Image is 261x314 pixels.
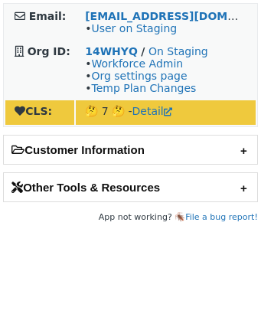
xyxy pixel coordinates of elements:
strong: Email: [29,10,67,22]
a: File a bug report! [185,212,258,222]
strong: CLS: [15,105,52,117]
span: • • • [85,57,196,94]
h2: Other Tools & Resources [4,173,257,201]
a: 14WHYQ [85,45,138,57]
strong: / [141,45,145,57]
a: Org settings page [91,70,187,82]
td: 🤔 7 🤔 - [76,100,256,125]
a: Workforce Admin [91,57,183,70]
footer: App not working? 🪳 [3,210,258,225]
a: Temp Plan Changes [91,82,196,94]
a: User on Staging [91,22,177,34]
a: Detail [132,105,172,117]
strong: Org ID: [28,45,70,57]
h2: Customer Information [4,136,257,164]
span: • [85,22,177,34]
a: On Staging [148,45,208,57]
